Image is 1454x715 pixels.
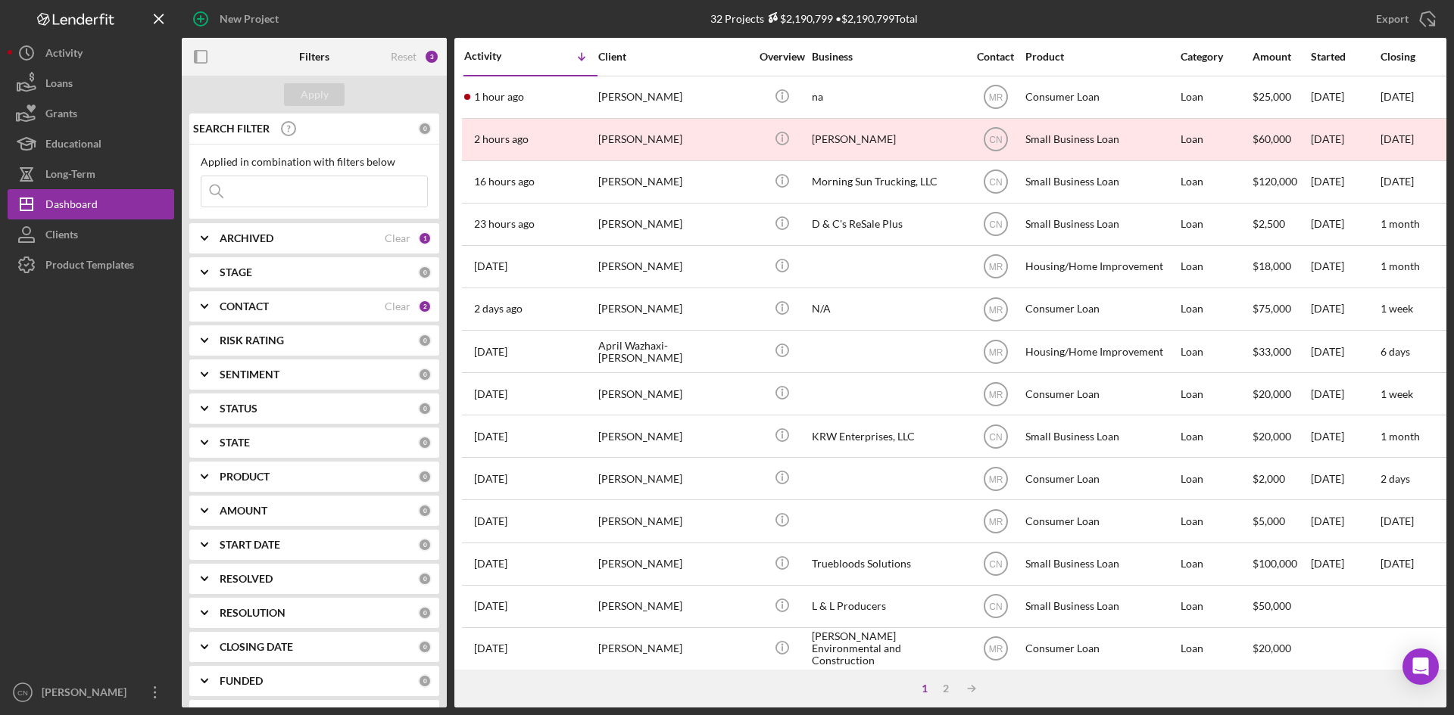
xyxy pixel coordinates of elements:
div: 0 [418,266,432,279]
div: [DATE] [1311,374,1379,414]
time: 2025-10-07 20:42 [474,346,507,358]
div: L & L Producers [812,586,963,626]
div: Amount [1253,51,1309,63]
div: Product Templates [45,250,134,284]
a: Educational [8,129,174,159]
div: Loan [1181,459,1251,499]
div: 0 [418,572,432,586]
div: Loan [1181,629,1251,669]
text: CN [989,135,1002,145]
b: CONTACT [220,300,269,312]
span: $20,000 [1253,387,1291,400]
time: 2025-10-08 19:36 [474,303,523,315]
b: STATE [220,437,250,449]
div: Small Business Loan [1025,544,1177,584]
span: $33,000 [1253,345,1291,358]
text: CN [989,431,1002,442]
button: Product Templates [8,250,174,280]
div: $60,000 [1253,120,1309,160]
div: [PERSON_NAME] [598,501,750,541]
div: Loan [1181,374,1251,414]
text: MR [988,644,1003,654]
time: 2025-10-02 21:13 [474,473,507,485]
text: MR [988,389,1003,399]
div: [DATE] [1311,120,1379,160]
time: [DATE] [1381,90,1414,103]
a: Long-Term [8,159,174,189]
b: RESOLVED [220,573,273,585]
button: Clients [8,219,174,250]
div: [DATE] [1311,459,1379,499]
time: [DATE] [1381,557,1414,570]
div: Business [812,51,963,63]
div: 0 [418,436,432,449]
time: 2025-10-10 16:47 [474,91,524,103]
div: Started [1311,51,1379,63]
div: Small Business Loan [1025,162,1177,202]
div: [PERSON_NAME] Environmental and Construction [812,629,963,669]
a: Activity [8,38,174,68]
div: 1 [914,682,935,695]
div: [PERSON_NAME] [812,120,963,160]
b: PRODUCT [220,471,270,483]
div: Clients [45,219,78,253]
div: Consumer Loan [1025,459,1177,499]
div: Applied in combination with filters below [201,156,428,168]
div: 2 [418,300,432,313]
div: Category [1181,51,1251,63]
a: Dashboard [8,189,174,219]
b: AMOUNT [220,505,267,517]
div: [PERSON_NAME] [598,77,750,117]
div: Housing/Home Improvement [1025,331,1177,371]
text: MR [988,517,1003,527]
text: CN [989,559,1002,570]
div: [DATE] [1311,416,1379,456]
div: 0 [418,334,432,347]
div: Loan [1181,204,1251,244]
div: Grants [45,98,77,132]
time: 2025-09-24 18:21 [474,642,507,654]
div: 0 [418,674,432,688]
b: SEARCH FILTER [193,123,270,135]
time: 1 month [1381,430,1420,443]
div: [PERSON_NAME] [598,459,750,499]
time: 6 days [1381,345,1410,358]
span: $25,000 [1253,90,1291,103]
div: N/A [812,289,963,329]
div: 0 [418,122,432,135]
div: [DATE] [1311,331,1379,371]
div: Reset [391,51,417,63]
div: 0 [418,368,432,381]
div: 0 [418,538,432,552]
div: Long-Term [45,159,95,193]
b: STAGE [220,266,252,278]
b: RESOLUTION [220,607,285,619]
text: CN [989,177,1002,188]
span: $2,000 [1253,472,1285,485]
div: Activity [45,38,83,72]
div: Open Intercom Messenger [1403,648,1439,685]
span: $75,000 [1253,302,1291,315]
div: Loan [1181,77,1251,117]
time: 2025-09-29 16:36 [474,558,507,570]
div: Apply [301,83,329,106]
div: [DATE] [1311,77,1379,117]
div: Loan [1181,120,1251,160]
div: Consumer Loan [1025,374,1177,414]
div: Small Business Loan [1025,416,1177,456]
div: 0 [418,402,432,415]
time: 1 month [1381,217,1420,230]
b: RISK RATING [220,334,284,347]
div: 3 [424,49,439,64]
text: MR [988,304,1003,315]
time: 2025-09-26 18:36 [474,600,507,612]
time: 1 week [1381,387,1413,400]
div: [DATE] [1311,162,1379,202]
button: Loans [8,68,174,98]
time: [DATE] [1381,132,1414,145]
div: [PERSON_NAME] [598,374,750,414]
b: ARCHIVED [220,232,273,244]
div: Clear [385,232,410,244]
div: [PERSON_NAME] [598,629,750,669]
